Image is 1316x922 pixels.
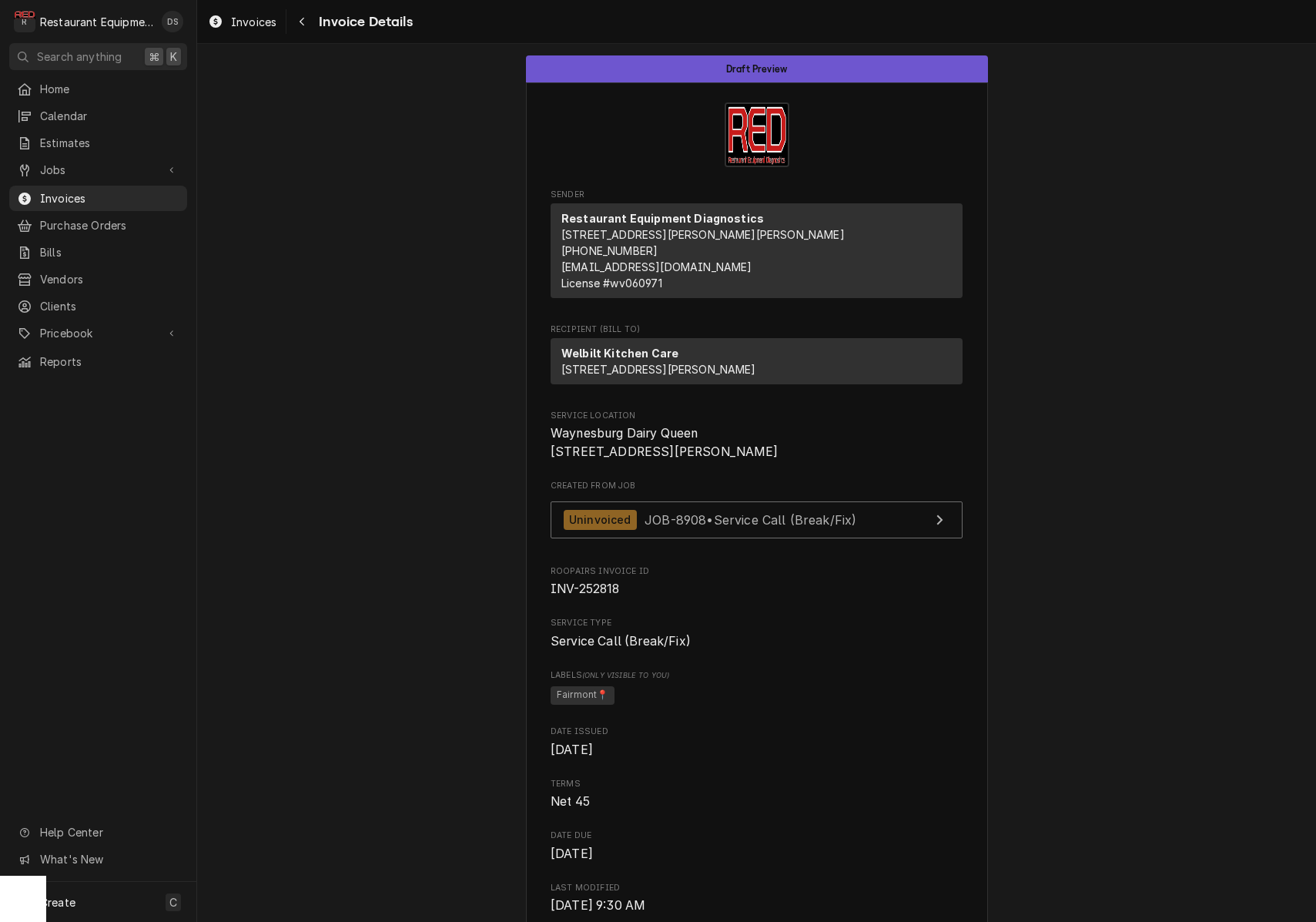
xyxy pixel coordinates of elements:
[9,103,187,129] a: Calendar
[202,9,283,35] a: Invoices
[40,244,179,260] span: Bills
[40,217,179,233] span: Purchase Orders
[162,11,183,32] div: DS
[561,260,752,273] a: [EMAIL_ADDRESS][DOMAIN_NAME]
[551,897,963,915] span: Last Modified
[40,135,179,151] span: Estimates
[9,847,187,872] a: Go to What's New
[551,669,963,707] div: [object Object]
[551,582,620,596] span: INV-252818
[551,778,963,811] div: Terms
[40,896,75,909] span: Create
[551,565,963,598] div: Roopairs Invoice ID
[551,426,779,459] span: Waynesburg Dairy Queen [STREET_ADDRESS][PERSON_NAME]
[551,203,963,304] div: Sender
[551,882,963,894] span: Last Modified
[14,11,35,32] div: R
[9,349,187,374] a: Reports
[40,271,179,287] span: Vendors
[551,778,963,790] span: Terms
[9,820,187,845] a: Go to Help Center
[169,894,177,910] span: C
[170,49,177,65] span: K
[37,49,122,65] span: Search anything
[551,741,963,759] span: Date Issued
[551,203,963,298] div: Sender
[551,882,963,915] div: Last Modified
[314,12,412,32] span: Invoice Details
[9,186,187,211] a: Invoices
[725,102,789,167] img: Logo
[9,293,187,319] a: Clients
[645,511,856,527] span: JOB-8908 • Service Call (Break/Fix)
[551,830,963,842] span: Date Due
[9,157,187,183] a: Go to Jobs
[9,267,187,292] a: Vendors
[551,684,963,707] span: [object Object]
[40,851,178,867] span: What's New
[551,669,963,682] span: Labels
[40,824,178,840] span: Help Center
[9,240,187,265] a: Bills
[526,55,988,82] div: Status
[231,14,276,30] span: Invoices
[551,580,963,598] span: Roopairs Invoice ID
[9,43,187,70] button: Search anything⌘K
[551,410,963,422] span: Service Location
[551,565,963,578] span: Roopairs Invoice ID
[551,898,645,913] span: [DATE] 9:30 AM
[551,338,963,384] div: Recipient (Bill To)
[561,277,662,290] span: License # wv060971
[40,14,153,30] div: Restaurant Equipment Diagnostics
[551,634,691,649] span: Service Call (Break/Fix)
[162,11,183,32] div: Derek Stewart's Avatar
[561,363,756,376] span: [STREET_ADDRESS][PERSON_NAME]
[551,324,963,391] div: Invoice Recipient
[551,480,963,546] div: Created From Job
[9,320,187,346] a: Go to Pricebook
[561,244,658,257] a: [PHONE_NUMBER]
[290,9,314,34] button: Navigate back
[551,830,963,863] div: Date Due
[561,212,764,225] strong: Restaurant Equipment Diagnostics
[40,108,179,124] span: Calendar
[551,726,963,738] span: Date Issued
[551,189,963,305] div: Invoice Sender
[551,410,963,461] div: Service Location
[40,298,179,314] span: Clients
[551,845,963,863] span: Date Due
[564,510,637,531] div: Uninvoiced
[40,354,179,370] span: Reports
[551,424,963,461] span: Service Location
[551,686,614,705] span: Fairmont📍
[551,480,963,492] span: Created From Job
[551,324,963,336] span: Recipient (Bill To)
[551,617,963,629] span: Service Type
[149,49,159,65] span: ⌘
[561,228,845,241] span: [STREET_ADDRESS][PERSON_NAME][PERSON_NAME]
[40,190,179,206] span: Invoices
[551,793,963,811] span: Terms
[40,325,156,341] span: Pricebook
[551,338,963,391] div: Recipient (Bill To)
[14,11,35,32] div: Restaurant Equipment Diagnostics's Avatar
[582,671,669,679] span: (Only Visible to You)
[551,726,963,759] div: Date Issued
[551,189,963,201] span: Sender
[551,794,590,809] span: Net 45
[551,501,963,539] a: View Job
[40,162,156,178] span: Jobs
[551,617,963,650] div: Service Type
[40,81,179,97] span: Home
[551,743,593,757] span: [DATE]
[9,213,187,238] a: Purchase Orders
[726,64,787,74] span: Draft Preview
[9,130,187,156] a: Estimates
[9,76,187,102] a: Home
[551,632,963,651] span: Service Type
[551,847,593,861] span: [DATE]
[561,347,678,360] strong: Welbilt Kitchen Care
